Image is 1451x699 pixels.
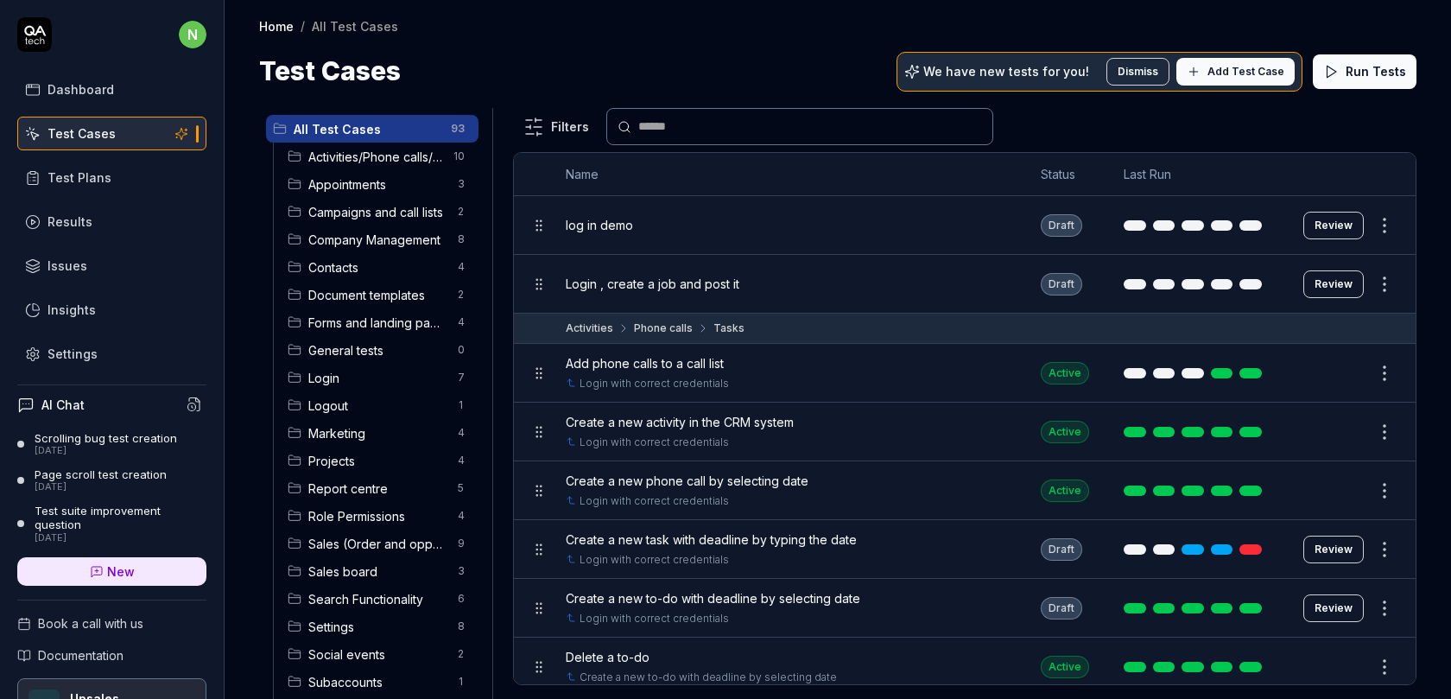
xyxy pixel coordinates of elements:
[451,671,472,692] span: 1
[17,161,206,194] a: Test Plans
[566,531,857,549] span: Create a new task with deadline by typing the date
[451,257,472,277] span: 4
[48,345,98,363] div: Settings
[281,474,478,502] div: Drag to reorderReport centre5
[1041,597,1082,620] div: Draft
[48,301,96,319] div: Insights
[35,481,167,493] div: [DATE]
[451,284,472,305] span: 2
[17,614,206,632] a: Book a call with us
[308,314,447,332] span: Forms and landing pages
[308,480,447,498] span: Report centre
[17,293,206,327] a: Insights
[447,146,472,167] span: 10
[35,504,206,532] div: Test suite improvement question
[281,253,478,281] div: Drag to reorderContacts4
[308,397,447,415] span: Logout
[634,321,693,336] div: Phone calls
[580,552,729,568] a: Login with correct credentials
[514,461,1416,520] tr: Create a new phone call by selecting dateLogin with correct credentialsActive
[1041,538,1082,561] div: Draft
[451,229,472,250] span: 8
[444,118,472,139] span: 93
[48,213,92,231] div: Results
[308,424,447,442] span: Marketing
[566,472,808,490] span: Create a new phone call by selecting date
[35,532,206,544] div: [DATE]
[566,275,739,293] span: Login , create a job and post it
[38,614,143,632] span: Book a call with us
[281,226,478,253] div: Drag to reorderCompany Management8
[1106,153,1286,196] th: Last Run
[259,17,294,35] a: Home
[566,413,794,431] span: Create a new activity in the CRM system
[179,21,206,48] span: n
[923,66,1089,78] p: We have new tests for you!
[281,336,478,364] div: Drag to reorderGeneral tests0
[1207,64,1284,79] span: Add Test Case
[281,198,478,226] div: Drag to reorderCampaigns and call lists2
[35,431,177,445] div: Scrolling bug test creation
[451,312,472,333] span: 4
[48,80,114,98] div: Dashboard
[308,341,447,359] span: General tests
[48,124,116,143] div: Test Cases
[38,646,124,664] span: Documentation
[17,557,206,586] a: New
[179,17,206,52] button: n
[1041,656,1089,678] div: Active
[451,340,472,360] span: 0
[107,562,135,581] span: New
[451,561,472,581] span: 3
[308,369,447,387] span: Login
[308,507,447,525] span: Role Permissions
[308,286,447,304] span: Document templates
[580,493,729,509] a: Login with correct credentials
[308,645,447,664] span: Social events
[308,148,443,166] span: Activities/Phone calls/Tasks
[259,52,401,91] h1: Test Cases
[580,376,729,391] a: Login with correct credentials
[294,120,440,138] span: All Test Cases
[566,648,649,666] span: Delete a to-do
[451,616,472,637] span: 8
[514,196,1416,255] tr: log in demoDraftReview
[17,431,206,457] a: Scrolling bug test creation[DATE]
[451,478,472,499] span: 5
[514,638,1416,696] tr: Delete a to-doCreate a new to-do with deadline by selecting dateActive
[281,668,478,696] div: Drag to reorderSubaccounts1
[17,73,206,106] a: Dashboard
[48,257,87,275] div: Issues
[281,281,478,308] div: Drag to reorderDocument templates2
[1041,273,1082,295] div: Draft
[1023,153,1106,196] th: Status
[1106,58,1169,86] button: Dismiss
[48,168,111,187] div: Test Plans
[17,646,206,664] a: Documentation
[308,562,447,581] span: Sales board
[281,530,478,557] div: Drag to reorderSales (Order and opportunities)9
[580,611,729,626] a: Login with correct credentials
[451,450,472,471] span: 4
[308,590,447,608] span: Search Functionality
[17,205,206,238] a: Results
[451,644,472,664] span: 2
[1303,270,1364,298] button: Review
[17,249,206,283] a: Issues
[1041,480,1089,502] div: Active
[308,452,447,470] span: Projects
[566,321,613,336] div: Activities
[1303,212,1364,239] button: Review
[308,175,447,194] span: Appointments
[451,174,472,194] span: 3
[17,467,206,493] a: Page scroll test creation[DATE]
[514,403,1416,461] tr: Create a new activity in the CRM systemLogin with correct credentialsActive
[17,504,206,543] a: Test suite improvement question[DATE]
[281,419,478,447] div: Drag to reorderMarketing4
[281,391,478,419] div: Drag to reorderLogout1
[281,143,478,170] div: Drag to reorderActivities/Phone calls/Tasks10
[713,321,745,336] div: Tasks
[514,579,1416,638] tr: Create a new to-do with deadline by selecting dateLogin with correct credentialsDraftReview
